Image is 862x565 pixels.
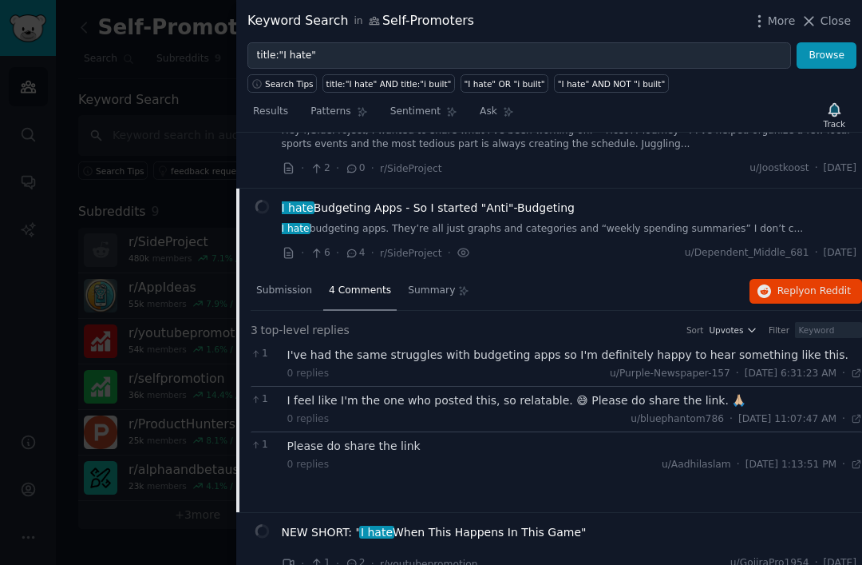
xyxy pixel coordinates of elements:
span: I hate [359,526,394,539]
button: Upvotes [709,324,757,336]
span: · [730,412,733,427]
span: · [336,160,339,177]
span: Ask [480,105,497,119]
span: · [842,367,845,381]
div: Keyword Search Self-Promoters [247,11,474,31]
span: [DATE] [824,161,856,176]
span: Submission [256,284,312,298]
span: · [371,160,374,177]
div: title:"I hate" AND title:"i built" [326,78,452,90]
span: 1 [251,392,279,407]
div: Filter [769,324,789,336]
span: 6 [310,246,330,261]
span: · [737,458,740,472]
a: NEW SHORT: "I hateWhen This Happens In This Game" [282,524,587,541]
span: Budgeting Apps - So I started "Anti"-Budgeting [282,200,575,217]
span: Close [820,13,851,30]
div: "I hate" OR "i built" [464,78,544,90]
span: NEW SHORT: " When This Happens In This Game" [282,524,587,541]
span: u/Dependent_Middle_681 [685,246,809,261]
span: · [301,245,304,261]
span: Results [253,105,288,119]
span: · [736,367,739,381]
span: u/Purple-Newspaper-157 [610,368,730,379]
input: Keyword [795,322,862,338]
a: Patterns [305,99,373,132]
a: Results [247,99,294,132]
span: · [842,458,845,472]
span: 3 [251,322,258,339]
a: Hey r/SideProject, I wanted to share what I've been working on: **Host A Tourney**. I've helped o... [282,124,857,152]
span: Sentiment [390,105,441,119]
span: I hate [280,223,311,234]
a: I hateBudgeting Apps - So I started "Anti"-Budgeting [282,200,575,217]
span: I hate [280,201,315,214]
span: 4 [345,246,365,261]
div: Track [824,118,845,129]
span: 4 Comments [329,284,391,298]
span: u/Aadhilaslam [662,459,731,470]
span: · [815,161,818,176]
div: Sort [686,324,704,336]
span: More [768,13,796,30]
span: in [354,14,362,29]
a: Sentiment [385,99,463,132]
a: Ask [474,99,520,132]
span: 0 [345,161,365,176]
button: Close [801,13,851,30]
a: title:"I hate" AND title:"i built" [322,74,455,93]
span: [DATE] [824,246,856,261]
span: 1 [251,438,279,452]
button: Browse [797,42,856,70]
span: u/bluephantom786 [631,413,724,424]
span: · [842,412,845,427]
span: u/Joostkoost [749,161,809,176]
span: r/SideProject [380,248,442,259]
span: 2 [310,161,330,176]
span: on Reddit [805,285,851,296]
button: More [751,13,796,30]
a: "I hate" OR "i built" [461,74,548,93]
a: "I hate" AND NOT "i built" [554,74,669,93]
span: Search Tips [265,78,314,90]
button: Replyon Reddit [749,279,862,304]
a: I hatebudgeting apps. They’re all just graphs and categories and “weekly spending summaries” I do... [282,222,857,237]
span: · [448,245,451,261]
span: replies [312,322,350,339]
span: · [336,245,339,261]
span: [DATE] 6:31:23 AM [745,367,836,381]
span: r/SideProject [380,163,442,174]
span: Reply [777,284,851,299]
span: · [301,160,304,177]
button: Search Tips [247,74,317,93]
span: [DATE] 1:13:51 PM [745,458,836,472]
span: · [371,245,374,261]
span: Upvotes [709,324,743,336]
div: "I hate" AND NOT "i built" [558,78,666,90]
button: Track [818,98,851,132]
span: top-level [260,322,309,339]
span: Summary [408,284,455,298]
span: Patterns [310,105,350,119]
span: [DATE] 11:07:47 AM [738,412,836,427]
span: · [815,246,818,261]
input: Try a keyword related to your business [247,42,791,70]
span: 1 [251,347,279,361]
